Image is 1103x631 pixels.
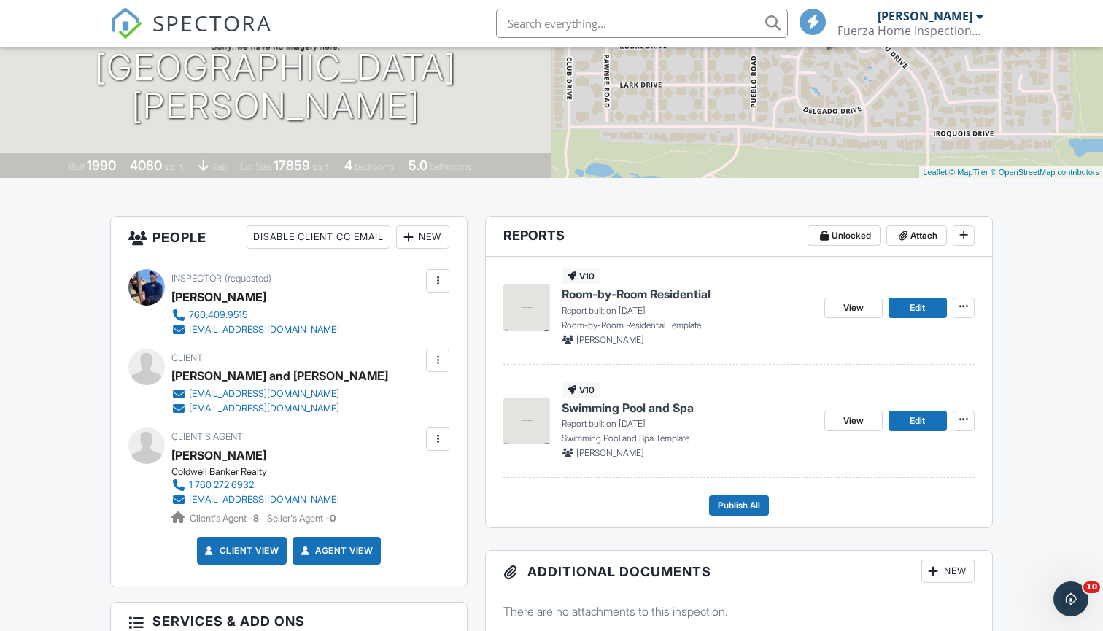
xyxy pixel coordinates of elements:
[189,403,339,414] div: [EMAIL_ADDRESS][DOMAIN_NAME]
[919,166,1103,179] div: |
[87,158,116,173] div: 1990
[171,444,266,466] a: [PERSON_NAME]
[991,168,1099,177] a: © OpenStreetMap contributors
[355,161,395,172] span: bedrooms
[274,158,310,173] div: 17859
[267,513,336,524] span: Seller's Agent -
[171,286,266,308] div: [PERSON_NAME]
[330,513,336,524] strong: 0
[878,9,972,23] div: [PERSON_NAME]
[171,387,376,401] a: [EMAIL_ADDRESS][DOMAIN_NAME]
[171,352,203,363] span: Client
[110,20,272,50] a: SPECTORA
[430,161,471,172] span: bathrooms
[189,324,339,336] div: [EMAIL_ADDRESS][DOMAIN_NAME]
[921,560,975,583] div: New
[69,161,85,172] span: Built
[312,161,330,172] span: sq.ft.
[189,479,254,491] div: 1 760 272 6932
[171,478,339,492] a: 1 760 272 6932
[171,401,376,416] a: [EMAIL_ADDRESS][DOMAIN_NAME]
[190,513,261,524] span: Client's Agent -
[486,551,992,592] h3: Additional Documents
[298,543,373,558] a: Agent View
[152,7,272,38] span: SPECTORA
[1053,581,1088,616] iframe: Intercom live chat
[171,492,339,507] a: [EMAIL_ADDRESS][DOMAIN_NAME]
[503,603,975,619] p: There are no attachments to this inspection.
[130,158,162,173] div: 4080
[23,9,528,125] h1: 77085 Sandpiper Dr [GEOGRAPHIC_DATA][PERSON_NAME]
[837,23,983,38] div: Fuerza Home Inspections LLC
[247,225,390,249] div: Disable Client CC Email
[171,308,339,322] a: 760.409.9515
[189,309,247,321] div: 760.409.9515
[202,543,279,558] a: Client View
[211,161,227,172] span: slab
[171,322,339,337] a: [EMAIL_ADDRESS][DOMAIN_NAME]
[344,158,352,173] div: 4
[253,513,259,524] strong: 8
[171,365,388,387] div: [PERSON_NAME] and [PERSON_NAME]
[111,217,467,258] h3: People
[241,161,271,172] span: Lot Size
[1083,581,1100,593] span: 10
[171,431,243,442] span: Client's Agent
[189,494,339,506] div: [EMAIL_ADDRESS][DOMAIN_NAME]
[496,9,788,38] input: Search everything...
[949,168,988,177] a: © MapTiler
[225,273,271,284] span: (requested)
[189,388,339,400] div: [EMAIL_ADDRESS][DOMAIN_NAME]
[171,273,222,284] span: Inspector
[164,161,185,172] span: sq. ft.
[396,225,449,249] div: New
[409,158,427,173] div: 5.0
[171,466,351,478] div: Coldwell Banker Realty
[923,168,947,177] a: Leaflet
[110,7,142,39] img: The Best Home Inspection Software - Spectora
